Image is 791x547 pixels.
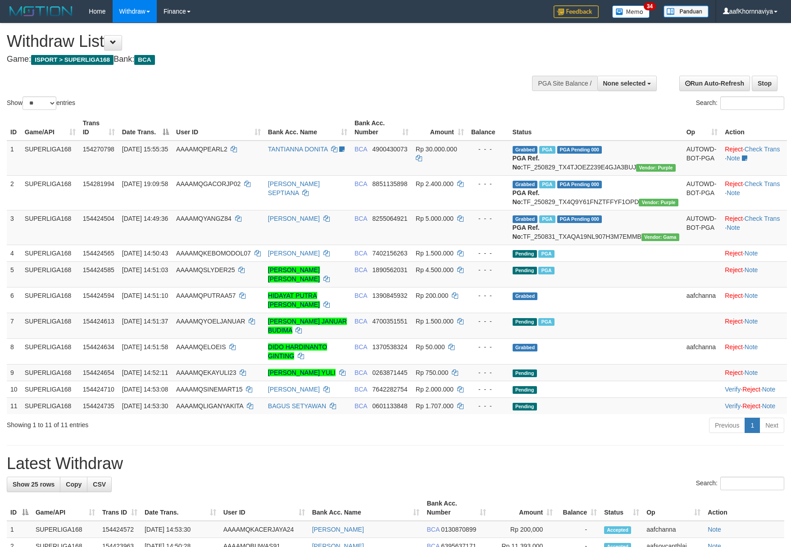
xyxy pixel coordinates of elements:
span: AAAAMQEKAYULI23 [176,369,236,376]
span: 154424613 [83,318,114,325]
span: [DATE] 14:50:43 [122,250,168,257]
span: Vendor URL: https://trx31.1velocity.biz [641,233,679,241]
span: BCA [355,292,367,299]
span: [DATE] 14:52:11 [122,369,168,376]
span: Pending [513,386,537,394]
div: - - - [471,249,505,258]
a: Reject [725,180,743,187]
b: PGA Ref. No: [513,224,540,240]
th: Trans ID: activate to sort column ascending [79,115,118,141]
span: AAAAMQSINEMART15 [176,386,243,393]
span: AAAAMQYANGZ84 [176,215,232,222]
a: Copy [60,477,87,492]
th: Game/API: activate to sort column ascending [21,115,79,141]
div: - - - [471,385,505,394]
span: AAAAMQPEARL2 [176,146,227,153]
span: BCA [355,343,367,351]
th: Action [704,495,784,521]
td: aafchanna [643,521,704,538]
th: Bank Acc. Number: activate to sort column ascending [423,495,490,521]
a: Note [727,224,740,231]
th: Date Trans.: activate to sort column descending [118,115,173,141]
span: BCA [355,215,367,222]
span: [DATE] 14:51:10 [122,292,168,299]
span: 154424735 [83,402,114,410]
span: ISPORT > SUPERLIGA168 [31,55,114,65]
th: Op: activate to sort column ascending [683,115,722,141]
a: Reject [725,146,743,153]
td: SUPERLIGA168 [21,175,79,210]
span: PGA Pending [557,146,602,154]
span: Copy 4700351551 to clipboard [373,318,408,325]
th: Trans ID: activate to sort column ascending [99,495,141,521]
img: MOTION_logo.png [7,5,75,18]
a: Note [762,402,776,410]
td: AUTOWD-BOT-PGA [683,210,722,245]
span: AAAAMQPUTRAA57 [176,292,236,299]
span: AAAAMQYOELJANUAR [176,318,245,325]
td: aafchanna [683,338,722,364]
img: panduan.png [664,5,709,18]
span: Grabbed [513,146,538,154]
td: AUTOWD-BOT-PGA [683,175,722,210]
h1: Withdraw List [7,32,518,50]
a: Note [727,155,740,162]
td: · · [721,381,787,397]
td: SUPERLIGA168 [21,261,79,287]
th: Amount: activate to sort column ascending [490,495,556,521]
th: Status: activate to sort column ascending [600,495,643,521]
th: Status [509,115,683,141]
span: Copy 4900430073 to clipboard [373,146,408,153]
span: Copy 8255064921 to clipboard [373,215,408,222]
span: BCA [355,369,367,376]
td: TF_250829_TX4TJOEZ239E4GJA3BUJ [509,141,683,176]
td: SUPERLIGA168 [21,210,79,245]
td: 11 [7,397,21,414]
td: SUPERLIGA168 [21,141,79,176]
span: Marked by aafsoycanthlai [538,250,554,258]
a: BAGUS SETYAWAN [268,402,326,410]
th: User ID: activate to sort column ascending [220,495,309,521]
span: Rp 1.707.000 [416,402,454,410]
span: 154270798 [83,146,114,153]
span: Pending [513,369,537,377]
a: Next [759,418,784,433]
span: AAAAMQELOEIS [176,343,226,351]
th: Action [721,115,787,141]
span: Grabbed [513,344,538,351]
td: SUPERLIGA168 [21,338,79,364]
span: 154424654 [83,369,114,376]
input: Search: [720,96,784,110]
div: - - - [471,342,505,351]
a: Previous [709,418,745,433]
a: Stop [752,76,777,91]
h4: Game: Bank: [7,55,518,64]
span: Copy 1390845932 to clipboard [373,292,408,299]
span: 154424585 [83,266,114,273]
span: Pending [513,318,537,326]
a: Note [745,292,758,299]
a: [PERSON_NAME] JANUAR BUDIMA [268,318,347,334]
span: Copy 1370538324 to clipboard [373,343,408,351]
span: Copy 7402156263 to clipboard [373,250,408,257]
span: Copy 1890562031 to clipboard [373,266,408,273]
th: Bank Acc. Number: activate to sort column ascending [351,115,412,141]
a: DIDO HARDINANTO GINTING [268,343,327,360]
td: Rp 200,000 [490,521,556,538]
a: Show 25 rows [7,477,60,492]
td: SUPERLIGA168 [21,287,79,313]
a: Reject [725,266,743,273]
td: 7 [7,313,21,338]
span: [DATE] 14:51:03 [122,266,168,273]
th: ID [7,115,21,141]
span: BCA [355,318,367,325]
td: · · [721,210,787,245]
td: AAAAMQKACERJAYA24 [220,521,309,538]
td: 6 [7,287,21,313]
td: · [721,287,787,313]
span: Rp 1.500.000 [416,250,454,257]
th: Op: activate to sort column ascending [643,495,704,521]
td: SUPERLIGA168 [21,364,79,381]
span: Grabbed [513,215,538,223]
img: Feedback.jpg [554,5,599,18]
